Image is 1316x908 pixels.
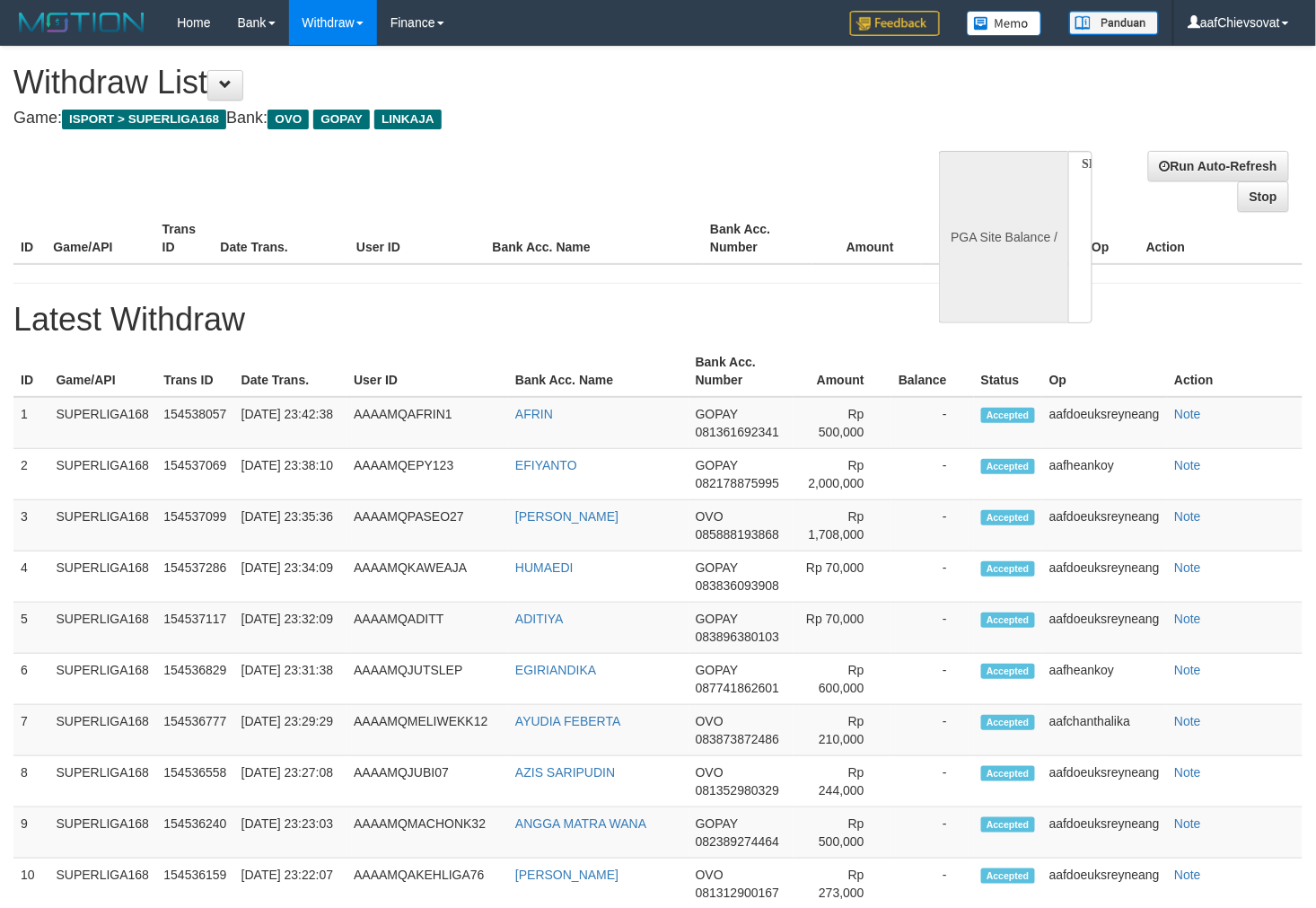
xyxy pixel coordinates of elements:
td: 3 [13,500,48,551]
td: AAAAMQJUTSLEP [347,654,508,705]
td: SUPERLIGA168 [48,807,156,859]
span: Accepted [981,408,1035,423]
td: SUPERLIGA168 [48,449,156,500]
span: OVO [696,714,724,728]
a: ANGGA MATRA WANA [515,816,646,831]
span: Accepted [981,868,1035,884]
td: Rp 2,000,000 [794,449,890,500]
td: - [891,705,974,756]
td: - [891,654,974,705]
td: SUPERLIGA168 [48,756,156,807]
td: 154537117 [156,603,233,654]
a: Stop [1238,181,1289,212]
td: SUPERLIGA168 [48,397,156,449]
th: Trans ID [155,213,214,264]
td: aafdoeuksreyneang [1042,603,1167,654]
td: 154537069 [156,449,233,500]
th: Bank Acc. Name [508,346,689,397]
span: LINKAJA [374,110,442,129]
a: Note [1174,663,1201,677]
span: GOPAY [696,816,738,831]
td: [DATE] 23:35:36 [234,500,347,551]
th: Trans ID [156,346,233,397]
span: GOPAY [313,110,370,129]
a: Note [1174,868,1201,882]
th: Action [1167,346,1303,397]
span: 083896380103 [696,630,779,644]
span: ISPORT > SUPERLIGA168 [62,110,226,129]
a: Note [1174,816,1201,831]
img: Feedback.jpg [850,11,940,36]
a: HUMAEDI [515,560,574,575]
a: Note [1174,560,1201,575]
td: Rp 500,000 [794,807,890,859]
a: Note [1174,407,1201,421]
td: aafdoeuksreyneang [1042,807,1167,859]
td: 154536777 [156,705,233,756]
td: - [891,449,974,500]
td: - [891,551,974,603]
th: Action [1139,213,1303,264]
span: GOPAY [696,612,738,626]
td: Rp 1,708,000 [794,500,890,551]
span: Accepted [981,715,1035,730]
td: AAAAMQADITT [347,603,508,654]
th: User ID [347,346,508,397]
h1: Withdraw List [13,65,859,101]
a: Note [1174,714,1201,728]
td: [DATE] 23:38:10 [234,449,347,500]
a: EFIYANTO [515,458,577,472]
th: Game/API [46,213,154,264]
td: 154537099 [156,500,233,551]
td: [DATE] 23:29:29 [234,705,347,756]
td: AAAAMQPASEO27 [347,500,508,551]
th: Date Trans. [234,346,347,397]
td: 9 [13,807,48,859]
span: Accepted [981,613,1035,628]
td: aafdoeuksreyneang [1042,500,1167,551]
th: Op [1084,213,1139,264]
td: AAAAMQMACHONK32 [347,807,508,859]
img: MOTION_logo.png [13,9,150,36]
td: AAAAMQKAWEAJA [347,551,508,603]
td: aafheankoy [1042,654,1167,705]
a: Note [1174,509,1201,524]
span: OVO [696,868,724,882]
td: AAAAMQAFRIN1 [347,397,508,449]
th: ID [13,346,48,397]
a: AYUDIA FEBERTA [515,714,620,728]
td: Rp 600,000 [794,654,890,705]
span: GOPAY [696,458,738,472]
td: - [891,397,974,449]
img: Button%20Memo.svg [967,11,1042,36]
span: 081312900167 [696,886,779,900]
span: 082389274464 [696,834,779,849]
td: 8 [13,756,48,807]
img: panduan.png [1069,11,1159,35]
th: Amount [794,346,890,397]
td: - [891,756,974,807]
td: 154538057 [156,397,233,449]
td: AAAAMQJUBI07 [347,756,508,807]
span: OVO [696,765,724,780]
th: User ID [349,213,486,264]
td: SUPERLIGA168 [48,705,156,756]
span: 081352980329 [696,783,779,798]
td: 154536829 [156,654,233,705]
td: [DATE] 23:23:03 [234,807,347,859]
span: GOPAY [696,663,738,677]
a: EGIRIANDIKA [515,663,596,677]
td: aafdoeuksreyneang [1042,551,1167,603]
th: Date Trans. [213,213,349,264]
td: aafheankoy [1042,449,1167,500]
td: 7 [13,705,48,756]
td: Rp 244,000 [794,756,890,807]
th: Game/API [48,346,156,397]
span: Accepted [981,459,1035,474]
td: [DATE] 23:34:09 [234,551,347,603]
a: AFRIN [515,407,553,421]
span: Accepted [981,817,1035,833]
td: 2 [13,449,48,500]
td: Rp 70,000 [794,603,890,654]
th: Balance [891,346,974,397]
